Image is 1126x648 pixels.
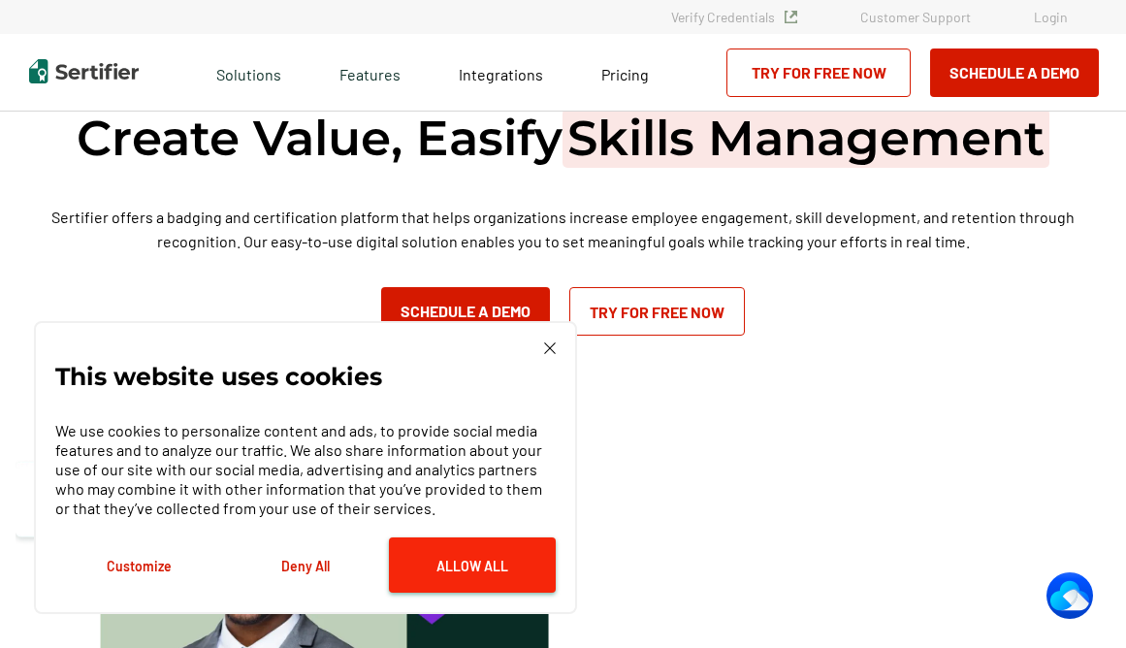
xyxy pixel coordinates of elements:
[726,49,911,97] a: Try for Free Now
[216,60,281,84] span: Solutions
[1034,9,1068,25] a: Login
[860,9,971,25] a: Customer Support
[55,367,382,386] p: This website uses cookies
[601,65,649,83] span: Pricing
[222,537,389,593] button: Deny All
[569,287,745,336] a: Try for Free Now
[77,107,1049,170] h1: Create Value, Easify
[544,342,556,354] img: Cookie Popup Close
[55,421,556,518] p: We use cookies to personalize content and ads, to provide social media features and to analyze ou...
[29,59,139,83] img: Sertifier | Digital Credentialing Platform
[459,60,543,84] a: Integrations
[16,205,1110,253] p: Sertifier offers a badging and certification platform that helps organizations increase employee ...
[55,537,222,593] button: Customize
[601,60,649,84] a: Pricing
[930,49,1099,97] button: Schedule a Demo
[671,9,797,25] a: Verify Credentials
[785,11,797,23] img: Verified
[339,60,401,84] span: Features
[459,65,543,83] span: Integrations
[563,109,1049,168] span: Skills Management
[389,537,556,593] button: Allow All
[381,287,550,336] button: Schedule a Demo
